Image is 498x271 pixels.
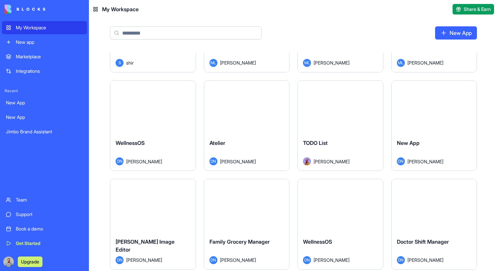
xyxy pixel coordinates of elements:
[435,26,477,40] a: New App
[18,258,42,265] a: Upgrade
[116,238,175,253] span: [PERSON_NAME] Image Editor
[16,68,83,74] div: Integrations
[18,257,42,267] button: Upgrade
[297,179,383,270] a: WellnessOSDN[PERSON_NAME]
[407,59,443,66] span: [PERSON_NAME]
[303,140,328,146] span: TODO List
[126,59,134,66] span: shir
[397,256,405,264] span: DN
[16,211,83,218] div: Support
[2,88,87,94] span: Recent
[6,128,83,135] div: Jimbo Brand Assistant
[2,36,87,49] a: New app
[220,257,256,263] span: [PERSON_NAME]
[2,96,87,109] a: New App
[2,21,87,34] a: My Workspace
[391,179,477,270] a: Doctor Shift ManagerDN[PERSON_NAME]
[16,197,83,203] div: Team
[2,222,87,235] a: Book a demo
[464,6,491,13] span: Share & Earn
[303,256,311,264] span: DN
[16,24,83,31] div: My Workspace
[209,238,270,245] span: Family Grocery Manager
[397,59,405,67] span: ML
[220,158,256,165] span: [PERSON_NAME]
[5,5,45,14] img: logo
[2,208,87,221] a: Support
[303,157,311,165] img: Avatar
[116,157,124,165] span: DN
[220,59,256,66] span: [PERSON_NAME]
[397,157,405,165] span: DN
[16,226,83,232] div: Book a demo
[204,80,290,171] a: AtelierDN[PERSON_NAME]
[209,256,217,264] span: DN
[314,158,349,165] span: [PERSON_NAME]
[2,50,87,63] a: Marketplace
[16,53,83,60] div: Marketplace
[303,59,311,67] span: ML
[2,237,87,250] a: Get Started
[314,59,349,66] span: [PERSON_NAME]
[126,257,162,263] span: [PERSON_NAME]
[110,80,196,171] a: WellnessOSDN[PERSON_NAME]
[209,59,217,67] span: ML
[397,140,420,146] span: New App
[2,65,87,78] a: Integrations
[209,157,217,165] span: DN
[126,158,162,165] span: [PERSON_NAME]
[397,238,449,245] span: Doctor Shift Manager
[102,5,139,13] span: My Workspace
[2,111,87,124] a: New App
[3,257,14,267] img: image_123650291_bsq8ao.jpg
[16,39,83,45] div: New app
[209,140,225,146] span: Atelier
[453,4,494,14] button: Share & Earn
[6,99,83,106] div: New App
[297,80,383,171] a: TODO ListAvatar[PERSON_NAME]
[314,257,349,263] span: [PERSON_NAME]
[116,256,124,264] span: DN
[2,125,87,138] a: Jimbo Brand Assistant
[116,140,145,146] span: WellnessOS
[6,114,83,121] div: New App
[204,179,290,270] a: Family Grocery ManagerDN[PERSON_NAME]
[391,80,477,171] a: New AppDN[PERSON_NAME]
[303,238,332,245] span: WellnessOS
[110,179,196,270] a: [PERSON_NAME] Image EditorDN[PERSON_NAME]
[16,240,83,247] div: Get Started
[2,193,87,206] a: Team
[407,257,443,263] span: [PERSON_NAME]
[116,59,124,67] span: S
[407,158,443,165] span: [PERSON_NAME]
